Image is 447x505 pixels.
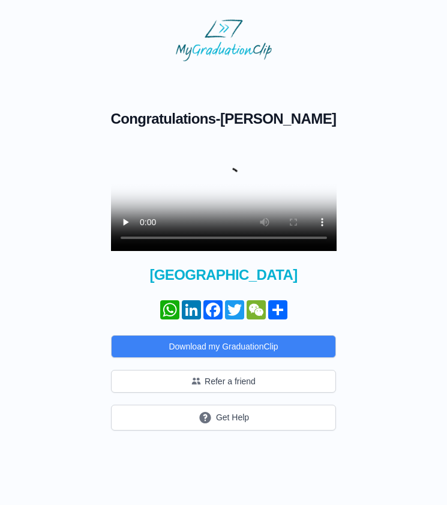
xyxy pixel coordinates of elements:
a: Twitter [224,300,245,319]
a: WhatsApp [159,300,181,319]
span: [PERSON_NAME] [220,110,337,127]
img: MyGraduationClip [176,19,272,61]
button: Refer a friend [111,370,337,393]
h1: - [111,109,337,129]
a: Facebook [202,300,224,319]
span: [GEOGRAPHIC_DATA] [111,265,337,285]
span: Congratulations [111,110,216,127]
a: Share [267,300,289,319]
a: WeChat [245,300,267,319]
button: Get Help [111,405,337,431]
a: LinkedIn [181,300,202,319]
button: Download my GraduationClip [111,335,337,358]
